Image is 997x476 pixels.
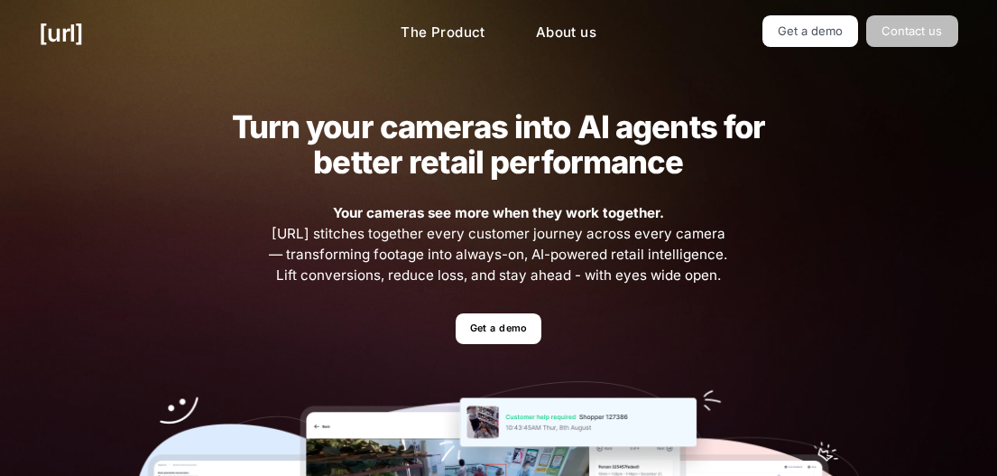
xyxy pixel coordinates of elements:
a: About us [522,15,611,51]
h2: Turn your cameras into AI agents for better retail performance [203,109,793,180]
a: Contact us [866,15,958,47]
span: [URL] stitches together every customer journey across every camera — transforming footage into al... [267,203,731,285]
strong: Your cameras see more when they work together. [333,204,664,221]
a: [URL] [39,15,83,51]
a: The Product [386,15,500,51]
a: Get a demo [456,313,541,345]
a: Get a demo [762,15,859,47]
